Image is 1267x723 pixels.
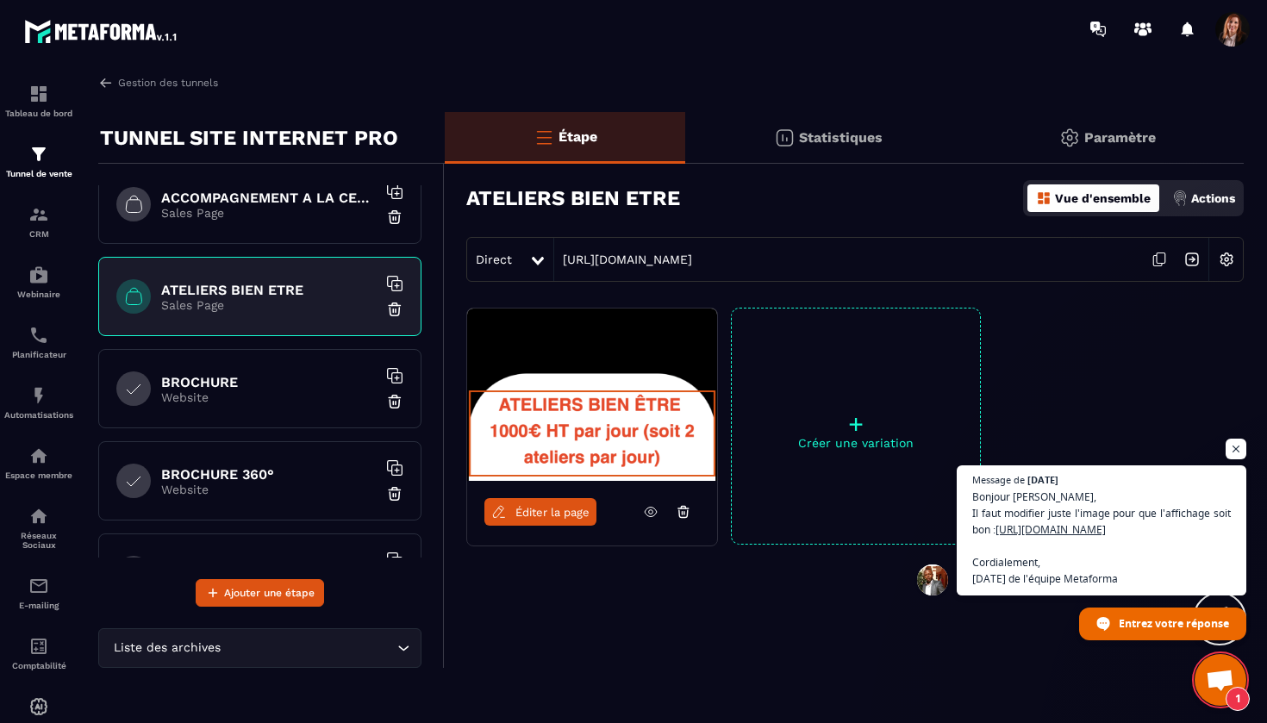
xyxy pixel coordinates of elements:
h6: ACCOMPAGNEMENT A LA CERTIFICATION HAS [161,190,377,206]
span: Message de [972,475,1025,484]
p: Statistiques [799,129,883,146]
img: actions.d6e523a2.png [1172,190,1188,206]
img: scheduler [28,325,49,346]
p: Tunnel de vente [4,169,73,178]
p: Webinaire [4,290,73,299]
p: Paramètre [1084,129,1156,146]
a: social-networksocial-networkRéseaux Sociaux [4,493,73,563]
a: automationsautomationsEspace membre [4,433,73,493]
img: automations [28,446,49,466]
a: automationsautomationsWebinaire [4,252,73,312]
p: Sales Page [161,298,377,312]
a: emailemailE-mailing [4,563,73,623]
img: accountant [28,636,49,657]
p: Étape [559,128,597,145]
span: Bonjour [PERSON_NAME], Il faut modifier juste l'image pour que l'affichage soit bon : Cordialemen... [972,489,1231,587]
h6: BROCHURE 360° [161,466,377,483]
a: [URL][DOMAIN_NAME] [554,252,692,266]
p: Sales Page [161,206,377,220]
img: image [467,309,717,481]
img: automations [28,265,49,285]
p: Tableau de bord [4,109,73,118]
span: Éditer la page [515,506,590,519]
img: formation [28,144,49,165]
p: Vue d'ensemble [1055,191,1151,205]
p: Website [161,390,377,404]
p: E-mailing [4,601,73,610]
img: stats.20deebd0.svg [774,128,795,148]
span: [DATE] [1027,475,1058,484]
a: schedulerschedulerPlanificateur [4,312,73,372]
a: formationformationTunnel de vente [4,131,73,191]
img: email [28,576,49,596]
div: Search for option [98,628,421,668]
img: trash [386,301,403,318]
p: + [732,412,980,436]
a: formationformationCRM [4,191,73,252]
button: Ajouter une étape [196,579,324,607]
p: Créer une variation [732,436,980,450]
img: logo [24,16,179,47]
span: Entrez votre réponse [1119,608,1229,639]
p: Automatisations [4,410,73,420]
a: accountantaccountantComptabilité [4,623,73,683]
img: arrow [98,75,114,90]
img: social-network [28,506,49,527]
img: formation [28,204,49,225]
img: formation [28,84,49,104]
p: Actions [1191,191,1235,205]
h6: BROCHURE [161,374,377,390]
p: CRM [4,229,73,239]
a: Ouvrir le chat [1195,654,1246,706]
a: formationformationTableau de bord [4,71,73,131]
a: automationsautomationsAutomatisations [4,372,73,433]
p: Planificateur [4,350,73,359]
img: setting-gr.5f69749f.svg [1059,128,1080,148]
p: Espace membre [4,471,73,480]
span: Direct [476,252,512,266]
img: automations [28,385,49,406]
img: trash [386,485,403,502]
img: bars-o.4a397970.svg [534,127,554,147]
img: setting-w.858f3a88.svg [1210,243,1243,276]
span: Liste des archives [109,639,224,658]
img: automations [28,696,49,717]
h6: ATELIERS BIEN ETRE [161,282,377,298]
img: dashboard-orange.40269519.svg [1036,190,1052,206]
input: Search for option [224,639,393,658]
p: TUNNEL SITE INTERNET PRO [100,121,398,155]
a: Gestion des tunnels [98,75,218,90]
img: trash [386,209,403,226]
img: arrow-next.bcc2205e.svg [1176,243,1208,276]
p: Website [161,483,377,496]
h3: ATELIERS BIEN ETRE [466,186,680,210]
img: trash [386,393,403,410]
span: 1 [1226,687,1250,711]
a: Éditer la page [484,498,596,526]
span: Ajouter une étape [224,584,315,601]
p: Réseaux Sociaux [4,531,73,550]
p: Comptabilité [4,661,73,670]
